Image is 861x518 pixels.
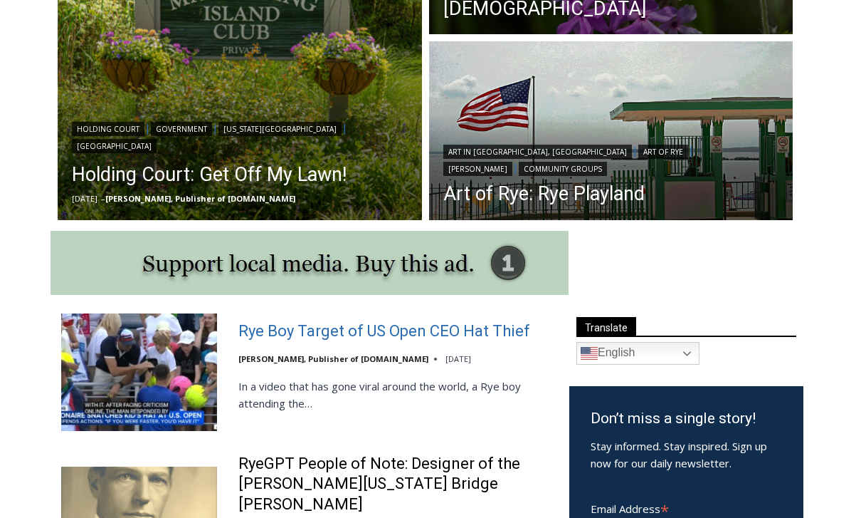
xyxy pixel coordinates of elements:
[638,145,688,159] a: Art of Rye
[423,4,514,65] a: Book [PERSON_NAME]'s Good Humor for Your Event
[591,408,782,430] h3: Don’t miss a single story!
[433,15,495,55] h4: Book [PERSON_NAME]'s Good Humor for Your Event
[151,122,212,136] a: Government
[101,193,105,204] span: –
[1,143,143,177] a: Open Tues. - Sun. [PHONE_NUMBER]
[443,162,512,176] a: [PERSON_NAME]
[429,41,793,224] a: Read More Art of Rye: Rye Playland
[342,138,690,177] a: Intern @ [DOMAIN_NAME]
[519,162,607,176] a: Community Groups
[591,437,782,472] p: Stay informed. Stay inspired. Sign up now for our daily newsletter.
[72,119,408,153] div: | | |
[238,353,428,364] a: [PERSON_NAME], Publisher of [DOMAIN_NAME]
[218,122,342,136] a: [US_STATE][GEOGRAPHIC_DATA]
[238,454,551,515] a: RyeGPT People of Note: Designer of the [PERSON_NAME][US_STATE] Bridge [PERSON_NAME]
[445,353,471,364] time: [DATE]
[72,122,144,136] a: Holding Court
[51,231,569,295] img: support local media, buy this ad
[576,317,636,336] span: Translate
[576,342,699,365] a: English
[238,378,551,412] p: In a video that has gone viral around the world, a Rye boy attending the…
[93,26,352,39] div: Serving [GEOGRAPHIC_DATA] Since [DATE]
[105,193,295,204] a: [PERSON_NAME], Publisher of [DOMAIN_NAME]
[372,142,660,174] span: Intern @ [DOMAIN_NAME]
[61,314,217,430] img: Rye Boy Target of US Open CEO Hat Thief
[443,145,632,159] a: Art in [GEOGRAPHIC_DATA], [GEOGRAPHIC_DATA]
[72,193,97,204] time: [DATE]
[581,345,598,362] img: en
[72,160,408,189] a: Holding Court: Get Off My Lawn!
[72,139,157,153] a: [GEOGRAPHIC_DATA]
[443,183,779,204] a: Art of Rye: Rye Playland
[238,321,530,342] a: Rye Boy Target of US Open CEO Hat Thief
[4,147,139,201] span: Open Tues. - Sun. [PHONE_NUMBER]
[147,89,209,170] div: "...watching a master [PERSON_NAME] chef prepare an omakase meal is fascinating dinner theater an...
[429,41,793,224] img: (PHOTO: Rye Playland. Entrance onto Playland Beach at the Boardwalk. By JoAnn Cancro.)
[443,142,779,176] div: | | |
[344,1,430,65] img: s_800_809a2aa2-bb6e-4add-8b5e-749ad0704c34.jpeg
[359,1,672,138] div: "At the 10am stand-up meeting, each intern gets a chance to take [PERSON_NAME] and the other inte...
